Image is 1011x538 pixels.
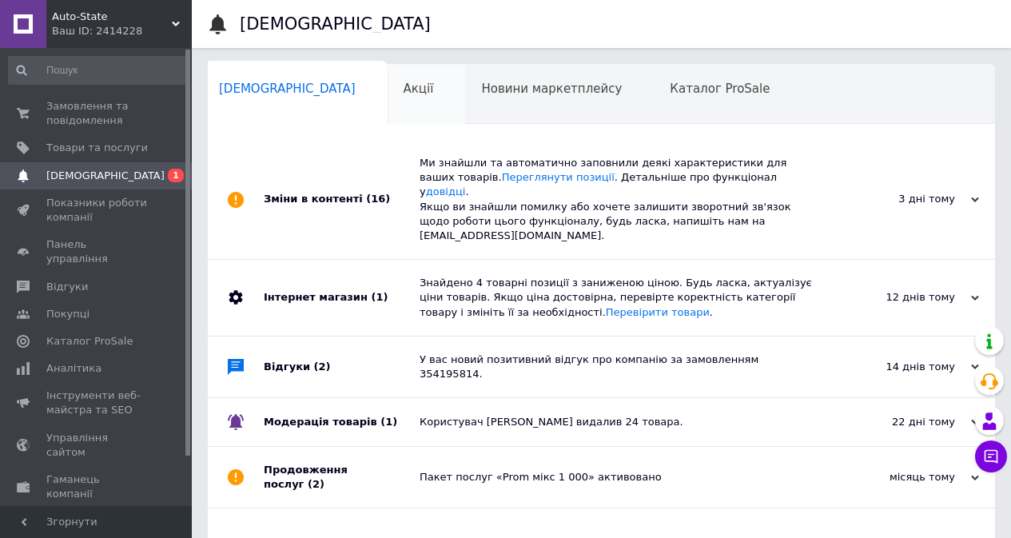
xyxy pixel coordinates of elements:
[314,361,331,373] span: (2)
[420,276,819,320] div: Знайдено 4 товарні позиції з заниженою ціною. Будь ласка, актуалізує ціни товарів. Якщо ціна дост...
[426,185,466,197] a: довідці
[420,353,819,381] div: У вас новий позитивний відгук про компанію за замовленням 354195814.
[819,360,979,374] div: 14 днів тому
[46,99,148,128] span: Замовлення та повідомлення
[264,447,420,508] div: Продовження послуг
[975,440,1007,472] button: Чат з покупцем
[366,193,390,205] span: (16)
[420,470,819,484] div: Пакет послуг «Prom мікс 1 000» активовано
[46,361,101,376] span: Аналітика
[46,307,90,321] span: Покупці
[819,415,979,429] div: 22 дні тому
[264,140,420,259] div: Зміни в контенті
[670,82,770,96] span: Каталог ProSale
[168,169,184,182] span: 1
[52,10,172,24] span: Auto-State
[264,337,420,397] div: Відгуки
[819,470,979,484] div: місяць тому
[8,56,189,85] input: Пошук
[420,156,819,243] div: Ми знайшли та автоматично заповнили деякі характеристики для ваших товарів. . Детальніше про функ...
[46,280,88,294] span: Відгуки
[502,171,615,183] a: Переглянути позиції
[46,431,148,460] span: Управління сайтом
[481,82,622,96] span: Новини маркетплейсу
[219,82,356,96] span: [DEMOGRAPHIC_DATA]
[819,192,979,206] div: 3 дні тому
[46,237,148,266] span: Панель управління
[404,82,434,96] span: Акції
[264,398,420,446] div: Модерація товарів
[46,472,148,501] span: Гаманець компанії
[606,306,710,318] a: Перевірити товари
[46,169,165,183] span: [DEMOGRAPHIC_DATA]
[420,415,819,429] div: Користувач [PERSON_NAME] видалив 24 товара.
[46,141,148,155] span: Товари та послуги
[819,290,979,305] div: 12 днів тому
[264,260,420,336] div: Інтернет магазин
[52,24,192,38] div: Ваш ID: 2414228
[308,478,324,490] span: (2)
[46,196,148,225] span: Показники роботи компанії
[380,416,397,428] span: (1)
[46,389,148,417] span: Інструменти веб-майстра та SEO
[371,291,388,303] span: (1)
[46,334,133,349] span: Каталог ProSale
[240,14,431,34] h1: [DEMOGRAPHIC_DATA]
